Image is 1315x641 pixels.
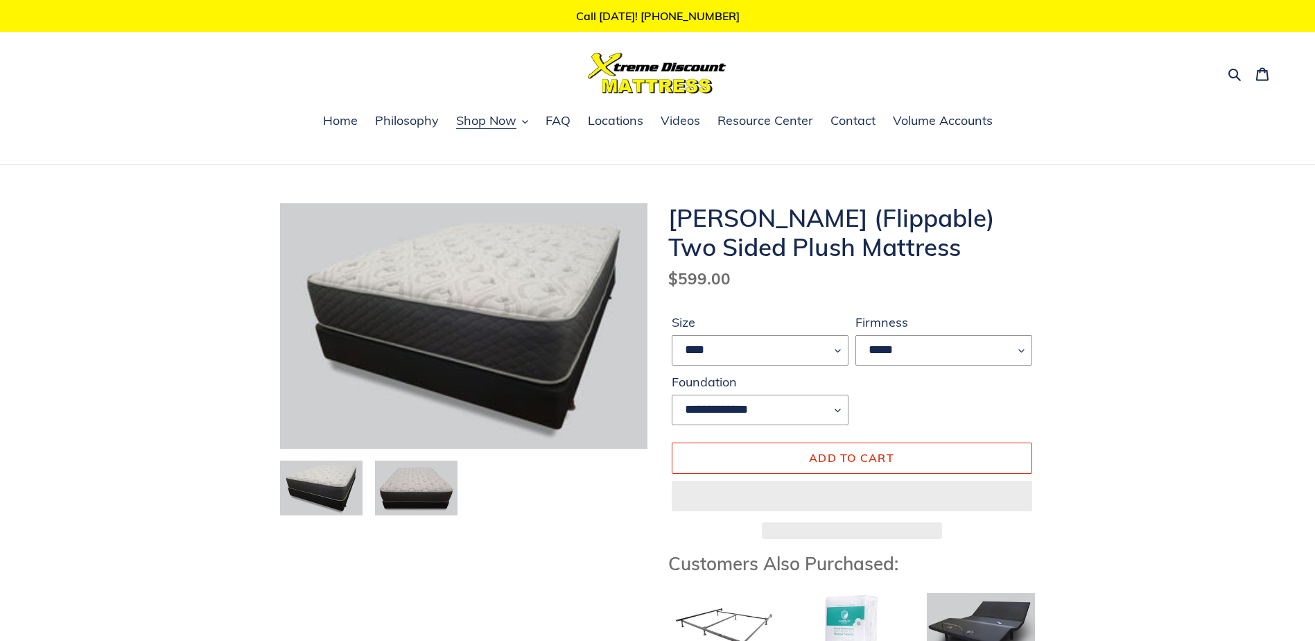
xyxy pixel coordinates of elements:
span: Locations [588,112,643,129]
span: Resource Center [717,112,813,129]
a: Philosophy [368,111,446,132]
span: Philosophy [375,112,439,129]
a: Home [316,111,365,132]
a: Videos [654,111,707,132]
span: Shop Now [456,112,516,129]
span: Volume Accounts [893,112,993,129]
img: Load image into Gallery viewer, Del Ray (Flippable) Two Sided Plush Mattress [374,459,459,518]
a: Volume Accounts [886,111,1000,132]
img: Load image into Gallery viewer, Del Ray (Flippable) Two Sided Plush Mattress [279,459,364,518]
h3: Customers Also Purchased: [668,553,1036,574]
a: Contact [824,111,882,132]
a: FAQ [539,111,577,132]
label: Firmness [855,313,1032,332]
h1: [PERSON_NAME] (Flippable) Two Sided Plush Mattress [668,203,1036,262]
span: Videos [661,112,700,129]
img: Del Ray (Flippable) Two Sided Plush Mattress [280,203,647,448]
label: Size [672,313,848,332]
label: Foundation [672,373,848,391]
span: FAQ [546,112,571,129]
span: Contact [830,112,876,129]
span: $599.00 [668,268,731,289]
a: Resource Center [711,111,820,132]
button: Shop Now [449,111,535,132]
img: Xtreme Discount Mattress [588,53,726,94]
span: Add to cart [809,451,894,465]
button: Add to cart [672,443,1032,473]
a: Locations [581,111,650,132]
span: Home [323,112,358,129]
